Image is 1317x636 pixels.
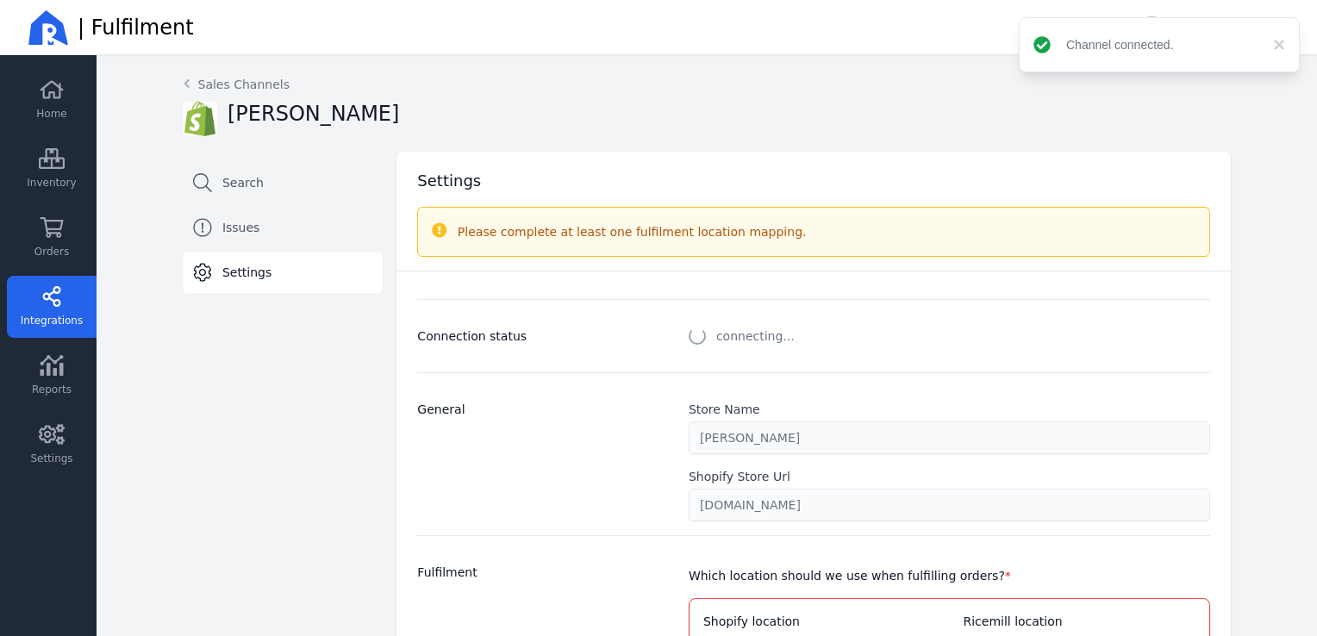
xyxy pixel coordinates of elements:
[689,401,760,418] label: Store Name
[222,219,260,236] span: Issues
[183,102,217,136] img: SHOPIFY
[21,314,83,327] span: Integrations
[183,207,383,248] a: Issues
[27,176,76,190] span: Inventory
[1064,16,1089,40] a: Helpdesk
[690,489,1209,521] input: e.g. https://my-shopify-store.myshopify.com
[28,7,69,48] img: Ricemill Logo
[689,387,1210,521] div: General
[30,452,72,465] span: Settings
[417,327,668,345] h3: Connection status
[690,422,1209,453] input: e.g. My Shopify Store
[689,468,790,485] label: Shopify Store Url
[963,613,1195,630] h3: Ricemill location
[1066,36,1264,53] div: Channel connected.
[78,14,194,41] span: | Fulfilment
[417,401,668,418] h3: General
[222,174,264,191] span: Search
[183,76,290,93] a: Sales Channels
[222,264,272,281] span: Settings
[703,613,800,630] h3: Shopify location
[183,252,383,293] a: Settings
[228,100,399,128] h2: [PERSON_NAME]
[716,327,795,345] span: connecting...
[32,383,72,396] span: Reports
[34,245,69,259] span: Orders
[417,169,481,193] h2: Settings
[458,221,1195,242] div: Please complete at least one fulfilment location mapping.
[36,107,66,121] span: Home
[183,162,383,203] a: Search
[689,567,1011,584] p: Which location should we use when fulfilling orders?
[1264,34,1285,55] button: close
[1133,9,1296,47] button: [PERSON_NAME]
[417,564,668,581] h3: Fulfilment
